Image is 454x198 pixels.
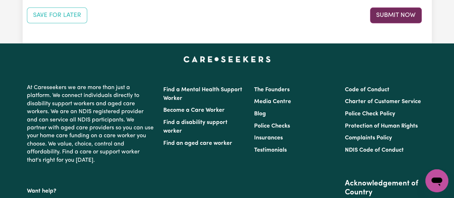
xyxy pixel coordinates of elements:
[27,81,155,167] p: At Careseekers we are more than just a platform. We connect individuals directly to disability su...
[254,99,291,105] a: Media Centre
[345,147,404,153] a: NDIS Code of Conduct
[345,99,421,105] a: Charter of Customer Service
[27,184,155,195] p: Want help?
[345,111,395,117] a: Police Check Policy
[345,123,418,129] a: Protection of Human Rights
[254,111,266,117] a: Blog
[183,56,271,62] a: Careseekers home page
[345,87,389,93] a: Code of Conduct
[254,123,290,129] a: Police Checks
[163,87,242,101] a: Find a Mental Health Support Worker
[254,147,287,153] a: Testimonials
[254,135,283,141] a: Insurances
[345,135,392,141] a: Complaints Policy
[163,120,228,134] a: Find a disability support worker
[345,179,427,197] h2: Acknowledgement of Country
[425,169,448,192] iframe: Button to launch messaging window
[370,8,422,23] button: Submit your job report
[163,141,232,146] a: Find an aged care worker
[27,8,87,23] button: Save your job report
[163,107,225,113] a: Become a Care Worker
[254,87,290,93] a: The Founders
